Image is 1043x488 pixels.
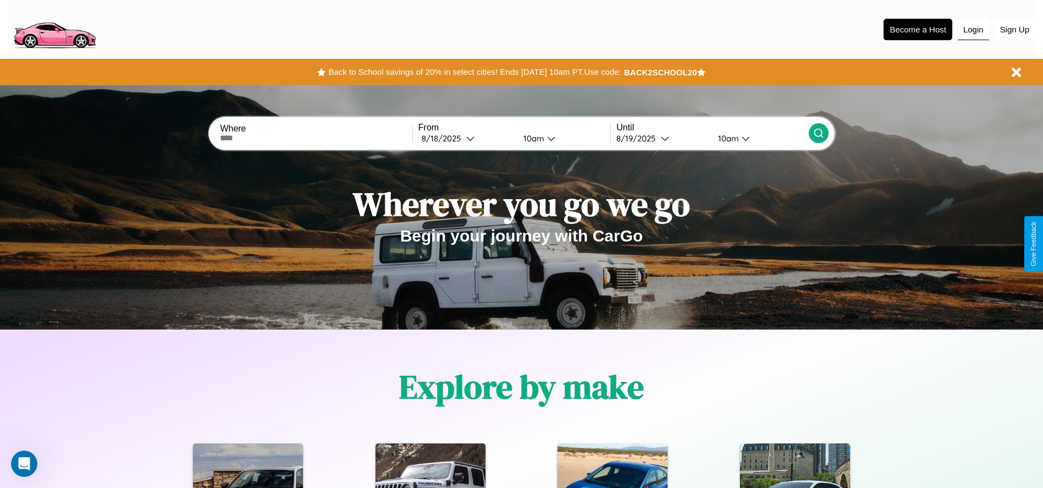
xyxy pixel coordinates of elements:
iframe: Intercom live chat [11,451,37,477]
div: 10am [518,133,547,144]
h1: Explore by make [399,364,644,409]
label: From [418,123,610,133]
button: 8/18/2025 [418,133,515,144]
button: Become a Host [884,19,952,40]
button: 10am [515,133,611,144]
button: Login [958,19,989,40]
img: logo [8,6,101,51]
b: BACK2SCHOOL20 [624,68,697,77]
label: Where [220,124,412,134]
div: Give Feedback [1030,222,1038,266]
div: 8 / 18 / 2025 [422,133,466,144]
button: Sign Up [995,19,1035,40]
button: 10am [709,133,809,144]
label: Until [616,123,808,133]
div: 8 / 19 / 2025 [616,133,661,144]
div: 10am [713,133,742,144]
button: Back to School savings of 20% in select cities! Ends [DATE] 10am PT.Use code: [325,64,623,80]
